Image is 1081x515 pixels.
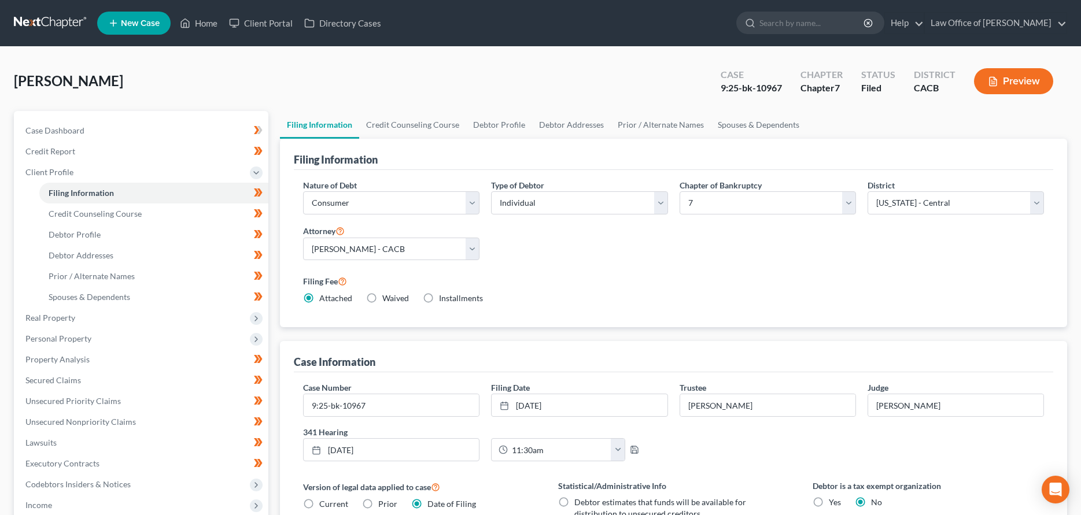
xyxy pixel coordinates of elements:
[16,453,268,474] a: Executory Contracts
[39,224,268,245] a: Debtor Profile
[800,81,843,95] div: Chapter
[16,370,268,391] a: Secured Claims
[49,271,135,281] span: Prior / Alternate Names
[25,396,121,406] span: Unsecured Priority Claims
[491,381,530,394] label: Filing Date
[319,499,348,509] span: Current
[25,146,75,156] span: Credit Report
[49,229,101,239] span: Debtor Profile
[532,111,611,139] a: Debtor Addresses
[303,274,1044,288] label: Filing Fee
[49,188,114,198] span: Filing Information
[835,82,840,93] span: 7
[680,381,706,394] label: Trustee
[297,426,673,438] label: 341 Hearing
[25,438,57,447] span: Lawsuits
[611,111,711,139] a: Prior / Alternate Names
[16,432,268,453] a: Lawsuits
[16,391,268,412] a: Unsecured Priority Claims
[721,81,782,95] div: 9:25-bk-10967
[49,209,142,218] span: Credit Counseling Course
[914,68,955,81] div: District
[16,349,268,370] a: Property Analysis
[868,394,1043,416] input: --
[303,224,345,238] label: Attorney
[711,111,806,139] a: Spouses & Dependents
[49,292,130,302] span: Spouses & Dependents
[16,120,268,141] a: Case Dashboard
[303,381,352,394] label: Case Number
[25,313,75,323] span: Real Property
[1042,476,1069,503] div: Open Intercom Messenger
[885,13,924,34] a: Help
[759,12,865,34] input: Search by name...
[294,153,378,166] div: Filing Information
[492,394,667,416] a: [DATE]
[439,293,483,303] span: Installments
[280,111,359,139] a: Filing Information
[721,68,782,81] div: Case
[39,183,268,203] a: Filing Information
[868,179,895,191] label: District
[25,417,136,427] span: Unsecured Nonpriority Claims
[39,266,268,287] a: Prior / Alternate Names
[39,287,268,307] a: Spouses & Dependents
[25,354,90,364] span: Property Analysis
[16,141,268,162] a: Credit Report
[25,479,131,489] span: Codebtors Insiders & Notices
[49,250,113,260] span: Debtor Addresses
[861,68,895,81] div: Status
[223,13,298,34] a: Client Portal
[558,480,789,492] label: Statistical/Administrative Info
[174,13,223,34] a: Home
[303,480,534,494] label: Version of legal data applied to case
[121,19,160,28] span: New Case
[382,293,409,303] span: Waived
[861,81,895,95] div: Filed
[25,167,73,177] span: Client Profile
[25,334,91,343] span: Personal Property
[304,439,479,461] a: [DATE]
[466,111,532,139] a: Debtor Profile
[813,480,1044,492] label: Debtor is a tax exempt organization
[14,72,123,89] span: [PERSON_NAME]
[680,179,762,191] label: Chapter of Bankruptcy
[925,13,1067,34] a: Law Office of [PERSON_NAME]
[508,439,611,461] input: -- : --
[294,355,375,369] div: Case Information
[25,500,52,510] span: Income
[298,13,387,34] a: Directory Cases
[304,394,479,416] input: Enter case number...
[800,68,843,81] div: Chapter
[359,111,466,139] a: Credit Counseling Course
[25,125,84,135] span: Case Dashboard
[303,179,357,191] label: Nature of Debt
[319,293,352,303] span: Attached
[871,497,882,507] span: No
[39,245,268,266] a: Debtor Addresses
[914,81,955,95] div: CACB
[868,381,888,394] label: Judge
[974,68,1053,94] button: Preview
[491,179,544,191] label: Type of Debtor
[680,394,855,416] input: --
[378,499,397,509] span: Prior
[16,412,268,432] a: Unsecured Nonpriority Claims
[829,497,841,507] span: Yes
[39,203,268,224] a: Credit Counseling Course
[25,375,81,385] span: Secured Claims
[25,458,99,468] span: Executory Contracts
[427,499,476,509] span: Date of Filing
